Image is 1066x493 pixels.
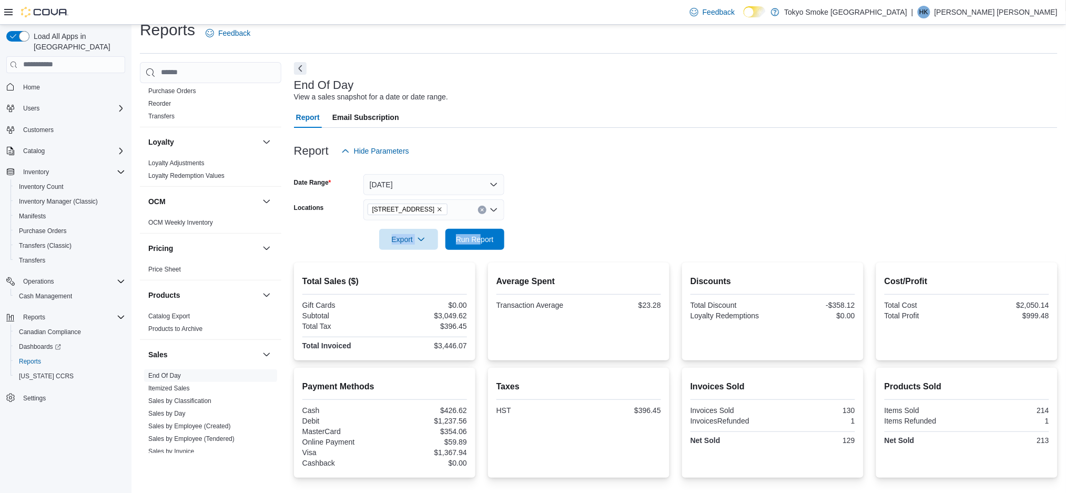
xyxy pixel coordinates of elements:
a: Feedback [686,2,739,23]
div: 129 [775,436,855,445]
span: Catalog Export [148,312,190,320]
span: Reports [15,355,125,368]
span: Purchase Orders [148,87,196,95]
h3: Pricing [148,243,173,254]
button: Next [294,62,307,75]
a: Loyalty Adjustments [148,159,205,167]
a: Loyalty Redemption Values [148,172,225,179]
h2: Products Sold [885,380,1049,393]
div: 1 [775,417,855,425]
span: Inventory Count [19,183,64,191]
span: Cash Management [15,290,125,303]
div: Items Sold [885,406,965,415]
span: Home [23,83,40,92]
button: Manifests [11,209,129,224]
span: Dashboards [15,340,125,353]
span: Sales by Employee (Tendered) [148,435,235,443]
a: Sales by Classification [148,397,211,405]
span: Load All Apps in [GEOGRAPHIC_DATA] [29,31,125,52]
div: Debit [302,417,383,425]
div: Total Discount [691,301,771,309]
div: $23.28 [581,301,661,309]
h3: Loyalty [148,137,174,147]
h3: Report [294,145,329,157]
span: Inventory Manager (Classic) [19,197,98,206]
button: Products [148,290,258,300]
a: Cash Management [15,290,76,303]
div: $3,446.07 [387,341,467,350]
button: OCM [260,195,273,208]
div: Items Refunded [885,417,965,425]
a: Manifests [15,210,50,223]
span: [STREET_ADDRESS] [372,204,435,215]
button: [US_STATE] CCRS [11,369,129,384]
button: Purchase Orders [11,224,129,238]
div: $1,237.56 [387,417,467,425]
span: Feedback [703,7,735,17]
button: Export [379,229,438,250]
span: Users [23,104,39,113]
p: | [911,6,913,18]
button: Inventory Manager (Classic) [11,194,129,209]
h2: Payment Methods [302,380,467,393]
div: HST [496,406,577,415]
span: Inventory [19,166,125,178]
div: $354.06 [387,427,467,436]
div: $2,050.14 [969,301,1049,309]
h3: End Of Day [294,79,354,92]
div: $0.00 [387,459,467,467]
div: Total Cost [885,301,965,309]
span: Loyalty Redemption Values [148,172,225,180]
button: Sales [148,349,258,360]
nav: Complex example [6,75,125,433]
div: $3,049.62 [387,311,467,320]
a: End Of Day [148,372,181,379]
button: Canadian Compliance [11,325,129,339]
div: Cashback [302,459,383,467]
span: Reorder [148,99,171,108]
strong: Total Invoiced [302,341,351,350]
a: Feedback [201,23,255,44]
h3: Sales [148,349,168,360]
button: Home [2,79,129,95]
p: Tokyo Smoke [GEOGRAPHIC_DATA] [785,6,908,18]
p: [PERSON_NAME] [PERSON_NAME] [935,6,1058,18]
div: Pricing [140,263,281,280]
a: [US_STATE] CCRS [15,370,78,383]
a: Transfers [15,254,49,267]
span: Price Sheet [148,265,181,274]
button: Loyalty [260,136,273,148]
button: Users [19,102,44,115]
button: OCM [148,196,258,207]
span: Customers [19,123,125,136]
button: Sales [260,348,273,361]
span: Inventory Manager (Classic) [15,195,125,208]
div: InvoicesRefunded [691,417,771,425]
a: Dashboards [11,339,129,354]
div: Total Profit [885,311,965,320]
button: Operations [2,274,129,289]
strong: Net Sold [885,436,915,445]
span: Home [19,81,125,94]
a: Sales by Employee (Created) [148,422,231,430]
a: Itemized Sales [148,385,190,392]
span: Washington CCRS [15,370,125,383]
span: Email Subscription [332,107,399,128]
a: Sales by Employee (Tendered) [148,435,235,442]
span: Reports [19,357,41,366]
a: Home [19,81,44,94]
label: Date Range [294,178,331,187]
div: Invoices Sold [691,406,771,415]
span: Sales by Classification [148,397,211,405]
div: Subtotal [302,311,383,320]
button: Customers [2,122,129,137]
span: Inventory Count [15,180,125,193]
span: Sales by Invoice [148,447,194,456]
span: Run Report [456,234,494,245]
div: MasterCard [302,427,383,436]
strong: Net Sold [691,436,720,445]
a: Transfers [148,113,175,120]
button: Users [2,101,129,116]
span: Transfers [19,256,45,265]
